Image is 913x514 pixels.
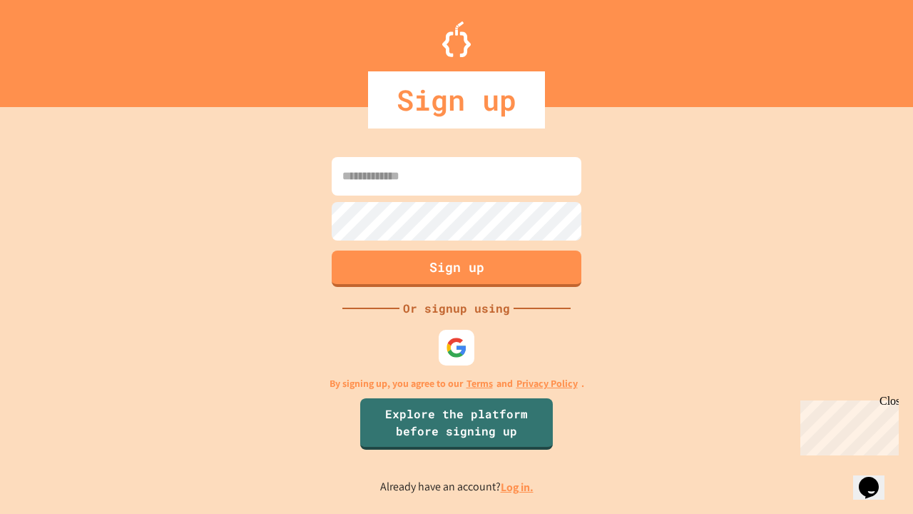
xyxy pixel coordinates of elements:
[442,21,471,57] img: Logo.svg
[516,376,578,391] a: Privacy Policy
[466,376,493,391] a: Terms
[330,376,584,391] p: By signing up, you agree to our and .
[380,478,534,496] p: Already have an account?
[795,395,899,455] iframe: chat widget
[332,251,581,287] button: Sign up
[446,337,467,358] img: google-icon.svg
[501,480,534,495] a: Log in.
[853,457,899,500] iframe: chat widget
[399,300,514,317] div: Or signup using
[6,6,98,91] div: Chat with us now!Close
[360,398,553,450] a: Explore the platform before signing up
[368,71,545,128] div: Sign up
